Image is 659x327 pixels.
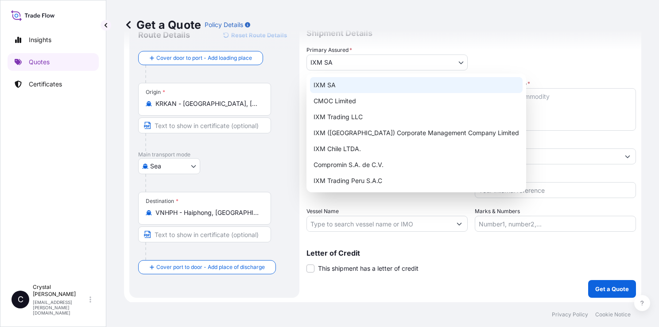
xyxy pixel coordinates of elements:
[18,295,23,304] span: C
[307,216,451,232] input: Type to search vessel name or IMO
[475,148,620,164] input: Full name
[155,99,260,108] input: Origin
[310,157,523,173] div: Compromin S.A. de C.V.
[310,77,523,93] div: IXM SA
[306,207,339,216] label: Vessel Name
[318,264,419,273] span: This shipment has a letter of credit
[475,207,520,216] label: Marks & Numbers
[475,216,636,232] input: Number1, number2,...
[595,284,629,293] p: Get a Quote
[29,80,62,89] p: Certificates
[138,51,263,65] button: Cover door to port - Add loading place
[205,20,243,29] p: Policy Details
[306,249,636,257] p: Letter of Credit
[306,54,468,70] button: IXM SA
[310,93,523,109] div: CMOC Limited
[124,18,201,32] p: Get a Quote
[150,162,161,171] span: Sea
[33,300,88,315] p: [EMAIL_ADDRESS][PERSON_NAME][DOMAIN_NAME]
[8,53,99,71] a: Quotes
[138,260,276,274] button: Cover port to door - Add place of discharge
[33,284,88,298] p: Crystal [PERSON_NAME]
[310,109,523,125] div: IXM Trading LLC
[138,151,291,158] p: Main transport mode
[306,46,352,54] span: Primary Assured
[310,58,333,67] span: IXM SA
[8,31,99,49] a: Insights
[138,226,271,242] input: Text to appear on certificate
[310,173,523,189] div: IXM Trading Peru S.A.C
[138,158,200,174] button: Select transport
[310,141,523,157] div: IXM Chile LTDA.
[588,280,636,298] button: Get a Quote
[8,75,99,93] a: Certificates
[146,89,165,96] div: Origin
[146,198,178,205] div: Destination
[475,182,636,198] input: Your internal reference
[156,54,252,62] span: Cover door to port - Add loading place
[138,117,271,133] input: Text to appear on certificate
[552,311,588,318] a: Privacy Policy
[595,311,631,318] a: Cookie Notice
[29,58,50,66] p: Quotes
[620,148,636,164] button: Show suggestions
[310,125,523,141] div: IXM ([GEOGRAPHIC_DATA]) Corporate Management Company Limited
[156,263,265,272] span: Cover port to door - Add place of discharge
[29,35,51,44] p: Insights
[451,216,467,232] button: Show suggestions
[155,208,260,217] input: Destination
